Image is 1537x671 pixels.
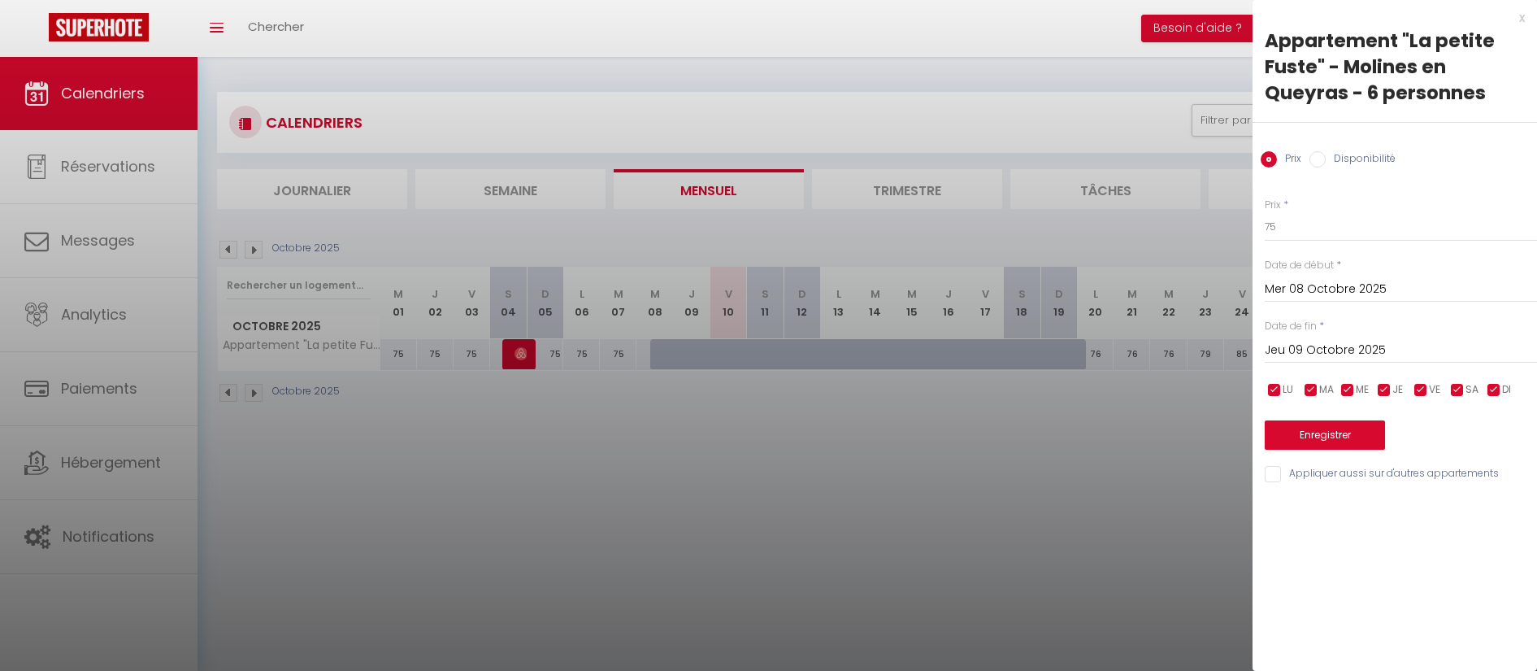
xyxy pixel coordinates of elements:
span: JE [1392,382,1403,398]
span: VE [1429,382,1440,398]
label: Prix [1277,151,1301,169]
label: Disponibilité [1326,151,1396,169]
label: Date de fin [1265,319,1317,334]
button: Enregistrer [1265,420,1385,450]
span: ME [1356,382,1369,398]
div: x [1253,8,1525,28]
div: Appartement "La petite Fuste" - Molines en Queyras - 6 personnes [1265,28,1525,106]
span: LU [1283,382,1293,398]
span: DI [1502,382,1511,398]
label: Prix [1265,198,1281,213]
label: Date de début [1265,258,1334,273]
span: SA [1465,382,1478,398]
span: MA [1319,382,1334,398]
